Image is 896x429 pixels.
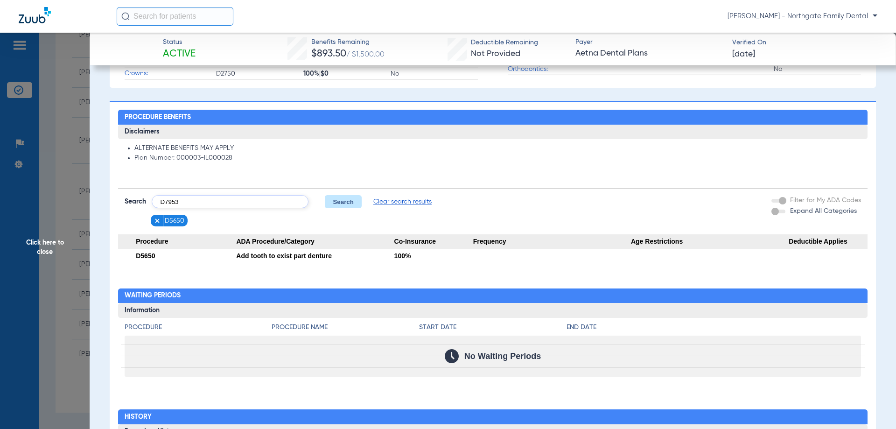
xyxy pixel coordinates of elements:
[471,38,538,48] span: Deductible Remaining
[325,195,362,208] button: Search
[165,216,184,225] span: D5650
[732,49,755,60] span: [DATE]
[471,49,520,58] span: Not Provided
[567,323,861,332] h4: End Date
[373,197,432,206] span: Clear search results
[216,69,303,78] span: D2750
[774,64,861,74] span: No
[303,69,391,78] span: 100% $0
[163,48,196,61] span: Active
[121,12,130,21] img: Search Icon
[125,197,146,206] span: Search
[732,38,881,48] span: Verified On
[125,69,216,78] span: Crowns:
[508,64,599,74] span: Orthodontics:
[391,69,478,78] span: No
[790,208,857,214] span: Expand All Categories
[118,409,868,424] h2: History
[567,323,861,336] app-breakdown-title: End Date
[788,196,861,205] label: Filter for My ADA Codes
[272,323,419,336] app-breakdown-title: Procedure Name
[394,249,473,262] div: 100%
[311,37,385,47] span: Benefits Remaining
[117,7,233,26] input: Search for patients
[575,48,724,59] span: Aetna Dental Plans
[464,352,541,361] span: No Waiting Periods
[118,234,237,249] span: Procedure
[118,125,868,140] h3: Disclaimers
[152,195,308,208] input: Search by ADA code or keyword…
[134,154,861,162] li: Plan Number: 000003-IL000028
[236,249,394,262] div: Add tooth to exist part denture
[19,7,51,23] img: Zuub Logo
[136,252,155,260] span: D5650
[728,12,877,21] span: [PERSON_NAME] - Northgate Family Dental
[346,51,385,58] span: / $1,500.00
[473,234,631,249] span: Frequency
[118,110,868,125] h2: Procedure Benefits
[419,323,567,336] app-breakdown-title: Start Date
[575,37,724,47] span: Payer
[445,349,459,363] img: Calendar
[236,234,394,249] span: ADA Procedure/Category
[631,234,789,249] span: Age Restrictions
[394,234,473,249] span: Co-Insurance
[789,234,868,249] span: Deductible Applies
[118,288,868,303] h2: Waiting Periods
[311,49,346,59] span: $893.50
[163,37,196,47] span: Status
[125,323,272,336] app-breakdown-title: Procedure
[419,323,567,332] h4: Start Date
[319,70,321,77] span: |
[272,323,419,332] h4: Procedure Name
[154,218,161,224] img: x.svg
[125,323,272,332] h4: Procedure
[118,303,868,318] h3: Information
[134,144,861,153] li: ALTERNATE BENEFITS MAY APPLY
